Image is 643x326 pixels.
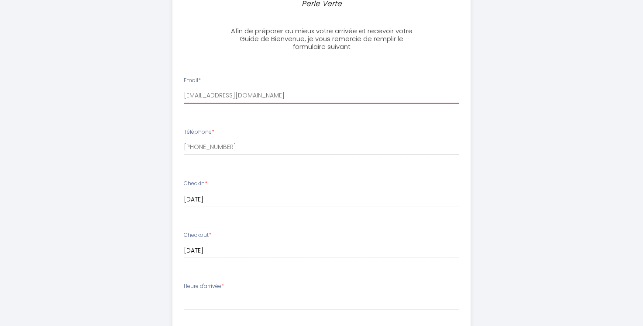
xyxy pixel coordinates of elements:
h3: Afin de préparer au mieux votre arrivée et recevoir votre Guide de Bienvenue, je vous remercie de... [224,27,419,51]
label: Heure d'arrivée [184,282,224,291]
label: Email [184,76,201,85]
label: Checkin [184,180,207,188]
label: Téléphone [184,128,214,136]
label: Checkout [184,231,211,239]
